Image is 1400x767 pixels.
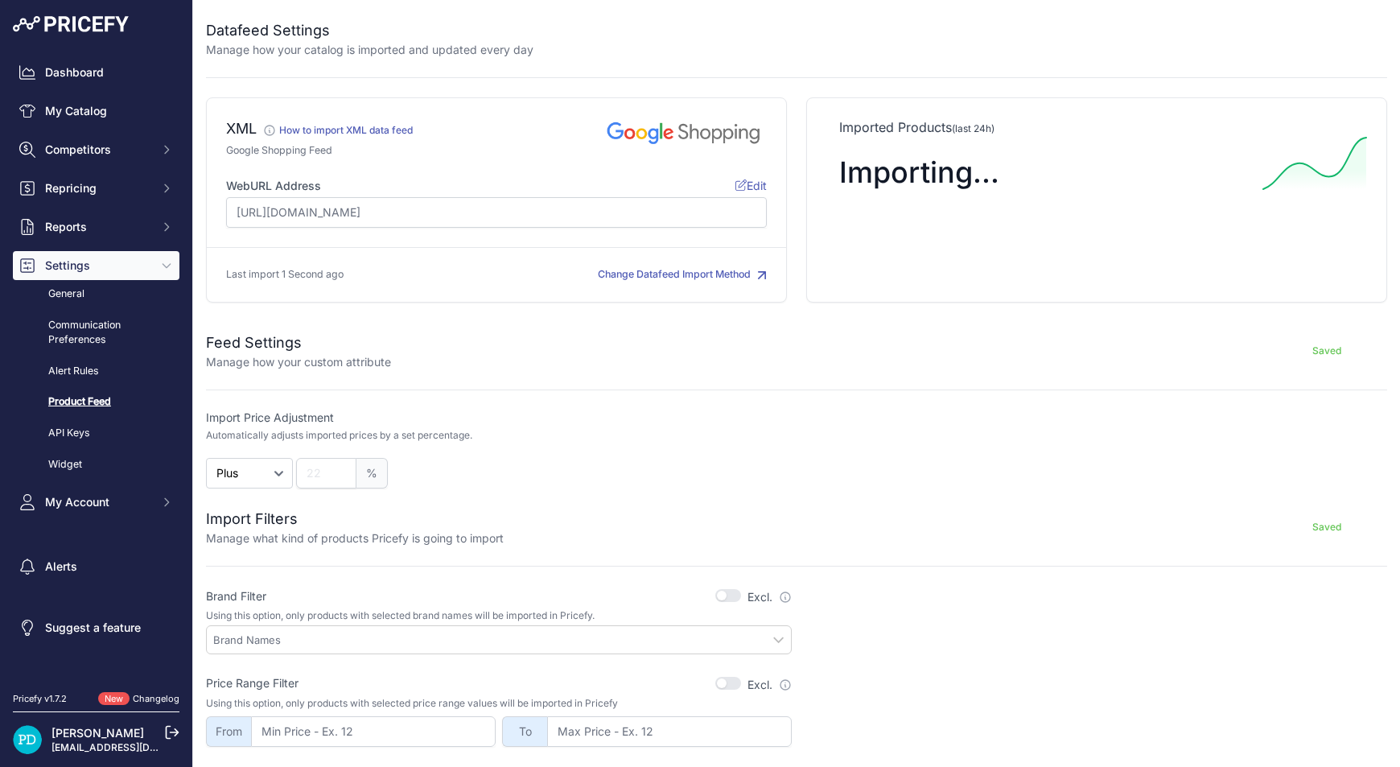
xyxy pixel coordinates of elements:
a: Dashboard [13,58,179,87]
span: From [206,716,251,747]
input: Max Price - Ex. 12 [547,716,792,747]
div: XML [226,118,413,143]
button: Repricing [13,174,179,203]
button: Saved [1266,338,1387,364]
button: My Account [13,488,179,517]
button: Competitors [13,135,179,164]
h2: Feed Settings [206,332,391,354]
input: 22 [296,458,356,489]
label: Price Range Filter [206,675,299,691]
button: Reports [13,212,179,241]
p: Using this option, only products with selected price range values will be imported in Pricefy [206,697,792,710]
button: Saved [1266,514,1387,540]
p: Imported Products [839,118,1354,137]
input: Brand Names [213,633,791,647]
a: Product Feed [13,388,179,416]
span: (last 24h) [952,122,994,134]
p: Using this option, only products with selected brand names will be imported in Pricefy. [206,609,792,622]
label: Excl. [747,677,792,693]
h2: Import Filters [206,508,504,530]
div: How to import XML data feed [279,124,413,137]
input: https://www.site.com/products_feed.csv [226,197,767,228]
img: Pricefy Logo [13,16,129,32]
label: Brand Filter [206,588,266,604]
a: My Catalog [13,97,179,126]
a: [EMAIL_ADDRESS][DOMAIN_NAME] [51,741,220,753]
div: Pricefy v1.7.2 [13,692,67,706]
label: Excl. [747,589,792,605]
label: Import Price Adjustment [206,410,792,426]
a: [PERSON_NAME] [51,726,144,740]
p: Automatically adjusts imported prices by a set percentage. [206,429,472,442]
a: Widget [13,451,179,479]
label: WebURL Address [226,178,321,194]
button: Settings [13,251,179,280]
a: API Keys [13,419,179,447]
h2: Datafeed Settings [206,19,533,42]
span: My Account [45,494,150,510]
p: Manage how your catalog is imported and updated every day [206,42,533,58]
button: Change Datafeed Import Method [598,267,767,282]
a: Alerts [13,552,179,581]
span: Importing... [839,155,999,190]
span: Reports [45,219,150,235]
p: Google Shopping Feed [226,143,600,159]
span: Repricing [45,180,150,196]
p: Last import 1 Second ago [226,267,344,282]
a: Communication Preferences [13,311,179,354]
span: New [98,692,130,706]
input: Min Price - Ex. 12 [251,716,496,747]
p: Manage how your custom attribute [206,354,391,370]
p: Manage what kind of products Pricefy is going to import [206,530,504,546]
a: Alert Rules [13,357,179,386]
a: How to import XML data feed [263,127,413,139]
span: % [356,458,388,489]
a: Suggest a feature [13,613,179,642]
span: To [502,716,547,747]
span: Edit [735,179,767,192]
nav: Sidebar [13,58,179,673]
a: Changelog [133,693,179,704]
span: Settings [45,258,150,274]
span: Competitors [45,142,150,158]
a: General [13,280,179,308]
